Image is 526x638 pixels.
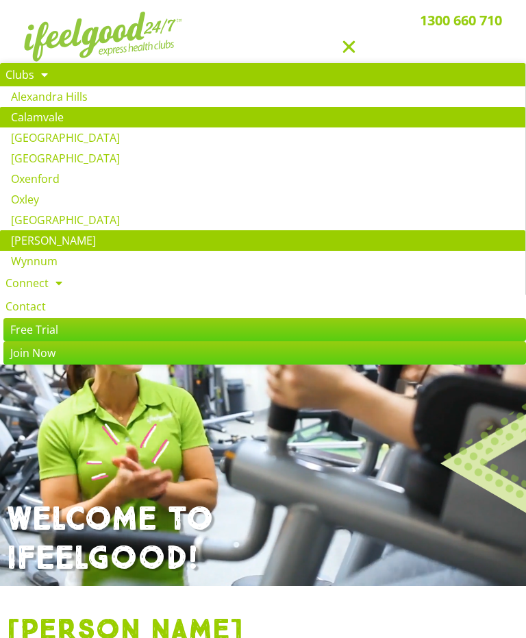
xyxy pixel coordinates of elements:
h1: WELCOME TO IFEELGOOD! [7,500,519,579]
a: Join Now [3,341,526,365]
a: 1300 660 710 [420,11,502,29]
div: Menu Toggle [196,34,502,60]
a: Free Trial [3,318,526,341]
